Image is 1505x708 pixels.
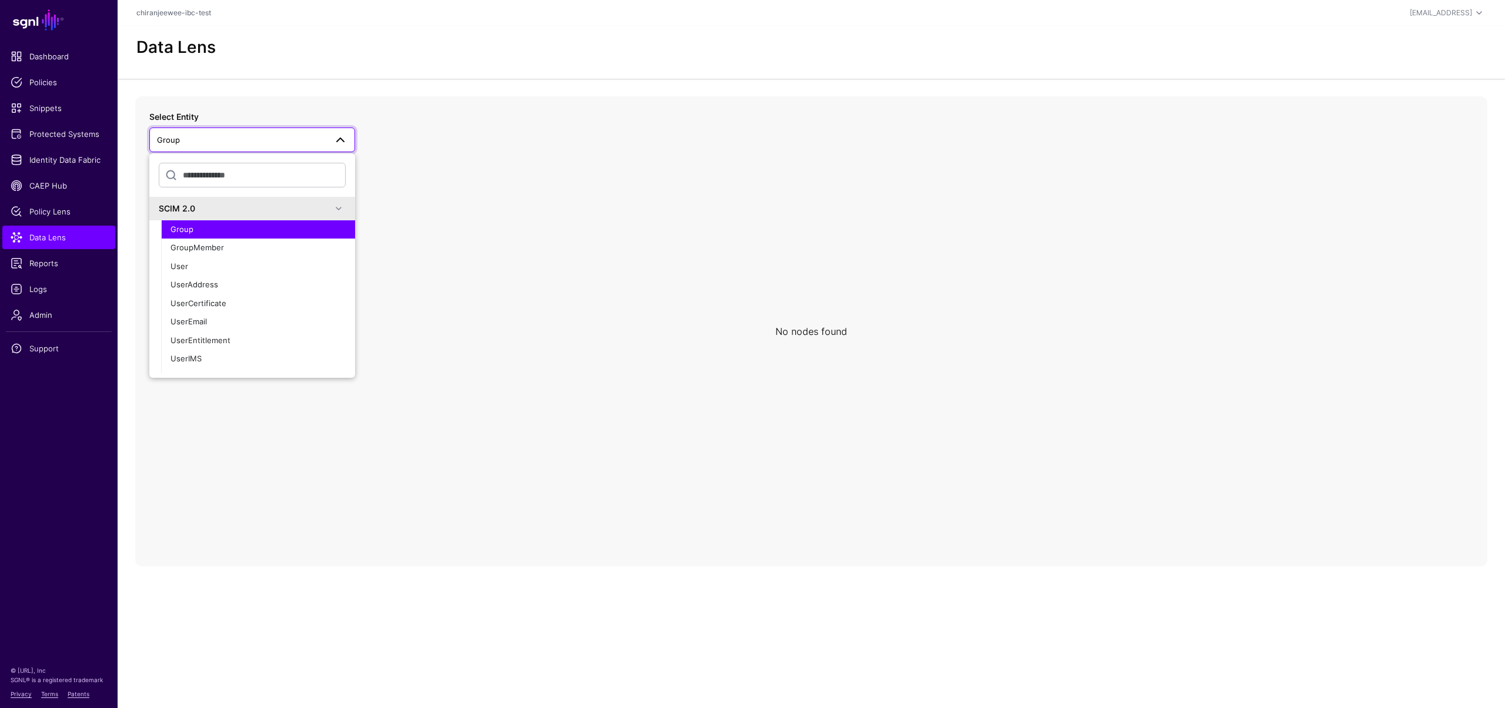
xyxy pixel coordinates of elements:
label: Select Entity [149,110,199,123]
span: Support [11,343,107,354]
a: Identity Data Fabric [2,148,115,172]
p: SGNL® is a registered trademark [11,675,107,684]
span: Policies [11,76,107,88]
span: UserEmail [170,317,207,326]
a: Dashboard [2,45,115,68]
span: Group [157,135,180,145]
a: Terms [41,690,58,697]
span: UserEntitlement [170,335,230,345]
span: Reports [11,257,107,269]
span: Data Lens [11,231,107,243]
button: UserCertificate [161,294,355,313]
button: UserPhoneNumber [161,368,355,387]
div: SCIM 2.0 [159,202,332,214]
span: Dashboard [11,51,107,62]
span: Identity Data Fabric [11,154,107,166]
span: Logs [11,283,107,295]
a: Privacy [11,690,32,697]
div: No nodes found [775,324,847,338]
span: UserIMS [170,354,202,363]
a: Reports [2,251,115,275]
button: UserEmail [161,313,355,331]
span: CAEP Hub [11,180,107,192]
span: Protected Systems [11,128,107,140]
span: Group [170,224,193,234]
button: Group [161,220,355,239]
div: [EMAIL_ADDRESS] [1410,8,1472,18]
a: SGNL [7,7,111,33]
button: GroupMember [161,239,355,257]
button: UserEntitlement [161,331,355,350]
a: Admin [2,303,115,327]
span: Policy Lens [11,206,107,217]
a: chiranjeewee-ibc-test [136,8,211,17]
span: Snippets [11,102,107,114]
button: User [161,257,355,276]
a: Data Lens [2,226,115,249]
a: Patents [68,690,89,697]
span: GroupMember [170,243,224,252]
a: Policy Lens [2,200,115,223]
a: CAEP Hub [2,174,115,197]
a: Protected Systems [2,122,115,146]
p: © [URL], Inc [11,666,107,675]
span: UserPhoneNumber [170,373,241,382]
a: Logs [2,277,115,301]
a: Policies [2,71,115,94]
span: Admin [11,309,107,321]
h2: Data Lens [136,38,216,58]
button: UserIMS [161,350,355,368]
a: Snippets [2,96,115,120]
span: User [170,261,188,271]
button: UserAddress [161,276,355,294]
span: UserCertificate [170,298,226,308]
span: UserAddress [170,280,218,289]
